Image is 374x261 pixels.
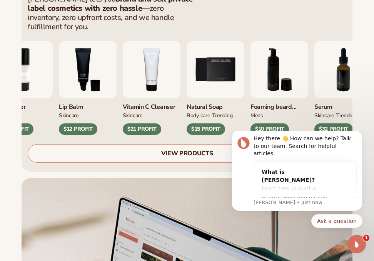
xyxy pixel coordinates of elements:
iframe: Intercom notifications message [220,131,374,233]
div: Skincare [123,111,142,119]
a: VIEW PRODUCTS [28,144,346,163]
div: SKINCARE [314,111,334,119]
p: Message from Lee, sent Just now [33,68,137,75]
div: Vitamin C Cleanser [123,98,180,111]
div: 3 / 9 [59,41,117,135]
img: Collagen and retinol serum. [314,41,372,98]
div: Message content [33,4,137,67]
div: What is [PERSON_NAME]?Learn how to start a private label beauty line with [PERSON_NAME] [34,31,121,84]
button: Quick reply: Ask a question [91,83,142,97]
img: Smoothing lip balm. [59,41,117,98]
div: Natural Soap [187,98,244,111]
span: Learn how to start a private label beauty line with [PERSON_NAME] [42,54,107,76]
div: Lip Balm [59,98,117,111]
div: mens [250,111,263,119]
span: 1 [363,235,369,241]
div: What is [PERSON_NAME]? [42,37,113,53]
div: SKINCARE [59,111,78,119]
div: Quick reply options [12,83,142,97]
div: BODY Care [187,111,210,119]
div: TRENDING [212,111,232,119]
div: 7 / 9 [314,41,372,135]
div: 4 / 9 [123,41,180,135]
div: Serum [314,98,372,111]
div: Hey there 👋 How can we help? Talk to our team. Search for helpful articles. [33,4,137,27]
div: 5 / 9 [187,41,244,135]
img: Profile image for Lee [17,6,30,18]
img: Vitamin c cleanser. [123,41,180,98]
img: Nature bar of soap. [187,41,244,98]
img: Foaming beard wash. [250,41,308,98]
iframe: Intercom live chat [347,235,366,253]
div: $32 PROFIT [314,123,353,135]
div: 6 / 9 [250,41,308,135]
div: $21 PROFIT [123,123,161,135]
div: $10 PROFIT [250,123,289,135]
div: $12 PROFIT [59,123,97,135]
div: $15 PROFIT [187,123,225,135]
div: TRENDING [336,111,357,119]
div: Foaming beard wash [250,98,308,111]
